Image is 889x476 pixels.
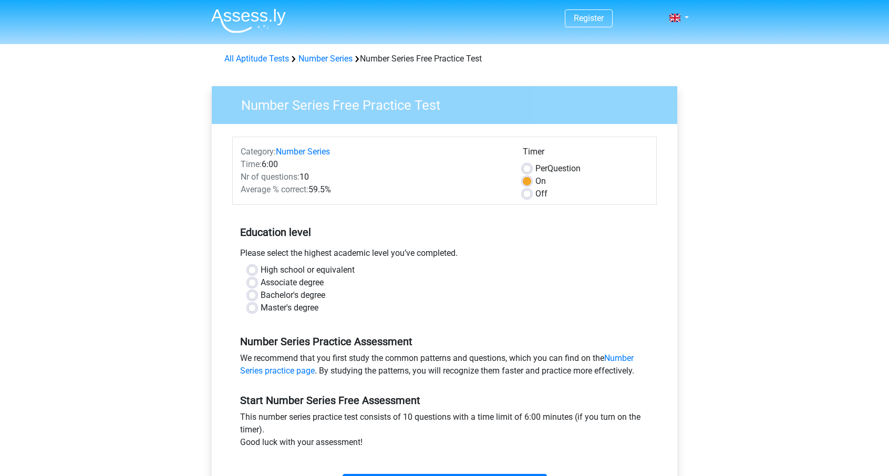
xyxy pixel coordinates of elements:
div: Please select the highest academic level you’ve completed. [232,247,657,264]
h5: Start Number Series Free Assessment [240,394,649,407]
label: Bachelor's degree [261,289,325,302]
span: Per [535,163,547,173]
a: All Aptitude Tests [224,54,289,64]
div: Number Series Free Practice Test [220,53,669,65]
label: Master's degree [261,302,318,314]
h5: Number Series Practice Assessment [240,335,649,348]
div: 10 [233,171,515,183]
label: Associate degree [261,276,324,289]
div: This number series practice test consists of 10 questions with a time limit of 6:00 minutes (if y... [232,411,657,453]
span: Time: [241,159,262,169]
img: Assessly [211,8,286,33]
label: Off [535,188,547,200]
div: 59.5% [233,183,515,196]
label: Question [535,162,581,175]
span: Category: [241,147,276,157]
span: Average % correct: [241,184,308,194]
a: Register [574,13,604,23]
div: 6:00 [233,158,515,171]
span: Nr of questions: [241,172,299,182]
label: High school or equivalent [261,264,355,276]
label: On [535,175,546,188]
div: We recommend that you first study the common patterns and questions, which you can find on the . ... [232,352,657,381]
div: Timer [523,146,648,162]
a: Number Series [298,54,353,64]
h3: Number Series Free Practice Test [229,93,669,113]
a: Number Series [276,147,330,157]
h5: Education level [240,222,649,243]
